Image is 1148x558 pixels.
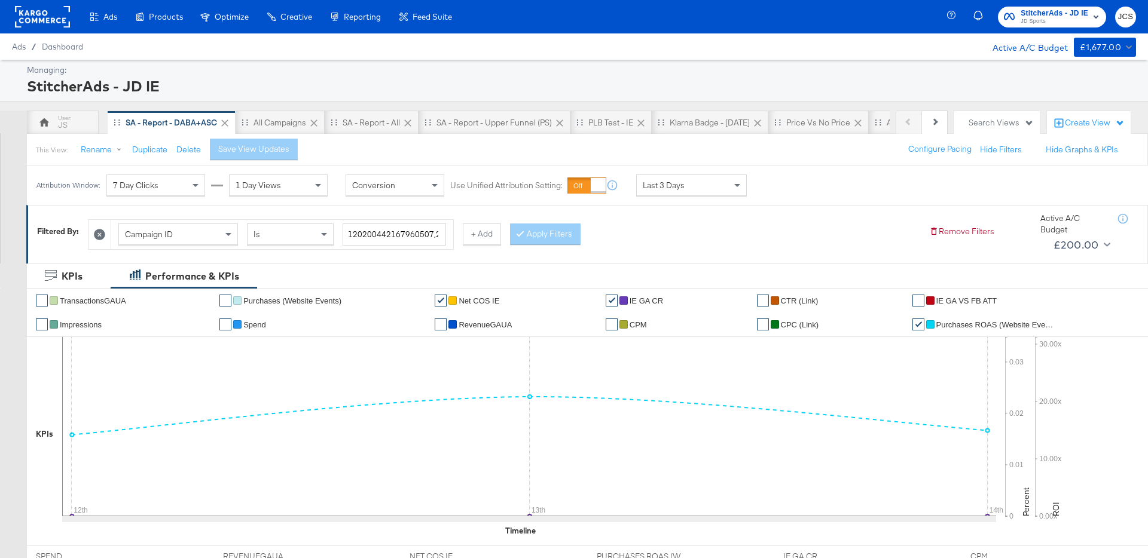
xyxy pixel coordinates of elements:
button: + Add [463,223,501,245]
div: Klarna Badge - [DATE] [670,117,750,128]
div: Managing: [27,65,1133,76]
span: TransactionsGAUA [60,296,126,305]
span: JD Sports [1021,17,1088,26]
button: Hide Filters [980,144,1022,155]
text: Percent [1021,488,1031,516]
a: ✔ [219,295,231,306]
div: Active A/C Budget [980,38,1068,56]
div: Create View [1065,117,1125,129]
div: £1,677.00 [1080,40,1122,55]
span: Ads [12,42,26,51]
a: ✔ [912,295,924,306]
button: Configure Pacing [900,139,980,160]
div: All Campaigns [254,117,306,128]
text: ROI [1051,502,1061,516]
span: Purchases (Website Events) [243,296,341,305]
input: Enter a search term [343,223,446,246]
div: KPIs [36,428,53,440]
span: CPC (Link) [781,320,819,329]
span: IE GA VS FB ATT [936,296,997,305]
button: £200.00 [1049,235,1113,255]
div: Search Views [969,117,1034,128]
a: ✔ [606,318,618,330]
div: JS [58,119,68,131]
span: 1 Day Views [236,180,281,191]
a: ✔ [435,318,447,330]
div: This View: [36,145,68,155]
div: Drag to reorder tab [114,119,120,125]
button: JCS [1115,7,1136,27]
div: SA - Report - DABA+ASC [126,117,217,128]
div: Performance & KPIs [145,269,239,283]
span: Spend [243,320,266,329]
button: Rename [72,139,135,161]
a: ✔ [219,318,231,330]
div: Drag to reorder tab [576,119,583,125]
span: IE GA CR [630,296,663,305]
div: Price vs no price [786,117,850,128]
a: ✔ [36,295,48,306]
span: RevenueGAUA [459,320,512,329]
span: Impressions [60,320,102,329]
div: Timeline [505,525,536,536]
span: Campaign ID [125,229,173,240]
a: ✔ [912,318,924,330]
span: Conversion [352,180,395,191]
span: JCS [1120,10,1131,24]
div: Drag to reorder tab [331,119,337,125]
button: StitcherAds - JD IEJD Sports [998,7,1106,27]
span: Products [149,12,183,22]
span: 7 Day Clicks [113,180,158,191]
label: Use Unified Attribution Setting: [450,180,563,191]
div: KPIs [62,269,83,283]
span: Feed Suite [413,12,452,22]
span: StitcherAds - JD IE [1021,7,1088,20]
a: ✔ [757,295,769,306]
div: Drag to reorder tab [242,119,248,125]
span: CPM [630,320,647,329]
div: Attribution Window: [36,181,100,189]
span: Reporting [344,12,381,22]
a: ✔ [606,295,618,306]
span: Net COS IE [459,296,499,305]
span: Optimize [215,12,249,22]
div: Drag to reorder tab [658,119,664,125]
div: Active A/C Budget [1040,213,1106,235]
a: ✔ [36,318,48,330]
span: Purchases ROAS (Website Events) [936,320,1056,329]
a: ✔ [435,295,447,306]
div: SA - Report - upper Funnel (PS) [436,117,552,128]
span: Ads [103,12,117,22]
span: Last 3 Days [643,180,685,191]
div: £200.00 [1054,236,1099,254]
button: £1,677.00 [1074,38,1136,57]
span: / [26,42,42,51]
div: PLB Test - IE [588,117,633,128]
button: Hide Graphs & KPIs [1046,144,1118,155]
div: Filtered By: [37,226,79,237]
button: Duplicate [132,144,167,155]
div: Drag to reorder tab [774,119,781,125]
button: Remove Filters [929,226,994,237]
a: ✔ [757,318,769,330]
div: SA - Report - All [343,117,400,128]
span: CTR (Link) [781,296,819,305]
span: Is [254,229,260,240]
div: Drag to reorder tab [875,119,881,125]
div: StitcherAds - JD IE [27,76,1133,96]
span: Creative [280,12,312,22]
button: Delete [176,144,201,155]
a: Dashboard [42,42,83,51]
div: App Dynamic Ads [887,117,952,128]
div: Drag to reorder tab [425,119,431,125]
